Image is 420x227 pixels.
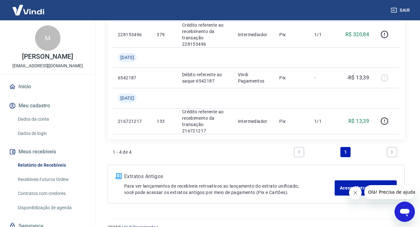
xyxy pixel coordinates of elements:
[8,0,49,20] img: Vindi
[15,187,88,200] a: Contratos com credores
[124,183,335,196] p: Para ver lançamentos de recebíveis retroativos ao lançamento do extrato unificado, você pode aces...
[294,147,304,157] a: Previous page
[395,202,415,222] iframe: Botão para abrir a janela de mensagens
[182,71,228,84] p: Débito referente ao saque 6542187
[335,180,397,196] a: Acesse Extratos Antigos
[345,31,369,38] p: R$ 320,84
[347,74,369,82] p: -R$ 13,39
[15,127,88,140] a: Dados de login
[8,145,88,159] button: Meus recebíveis
[387,147,397,157] a: Next page
[4,4,53,10] span: Olá! Precisa de ajuda?
[389,4,412,16] button: Sair
[314,31,333,38] p: 1/1
[118,75,146,81] p: 6542187
[118,31,146,38] p: 228153496
[35,25,61,51] div: M
[120,54,134,61] span: [DATE]
[124,173,335,180] p: Extratos Antigos
[279,118,304,124] p: Pix
[15,113,88,126] a: Dados da conta
[279,75,304,81] p: Pix
[348,117,369,125] p: R$ 13,39
[238,31,269,38] p: Intermediador
[157,118,172,124] p: 133
[238,118,269,124] p: Intermediador
[8,99,88,113] button: Meu cadastro
[118,118,146,124] p: 216721217
[314,118,333,124] p: 1/1
[15,201,88,214] a: Disponibilização de agenda
[15,173,88,186] a: Recebíveis Futuros Online
[182,22,228,47] p: Crédito referente ao recebimento da transação 228153496
[116,173,122,179] img: ícone
[238,71,269,84] p: Vindi Pagamentos
[340,147,351,157] a: Page 1 is your current page
[157,31,172,38] p: 379
[113,149,132,155] p: 1 - 4 de 4
[291,144,400,160] ul: Pagination
[120,95,134,101] span: [DATE]
[279,31,304,38] p: Pix
[8,80,88,94] a: Início
[15,159,88,172] a: Relatório de Recebíveis
[349,186,362,199] iframe: Fechar mensagem
[314,75,333,81] p: -
[12,63,83,69] p: [EMAIL_ADDRESS][DOMAIN_NAME]
[364,185,415,199] iframe: Mensagem da empresa
[22,53,73,60] p: [PERSON_NAME]
[182,109,228,134] p: Crédito referente ao recebimento da transação 216721217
